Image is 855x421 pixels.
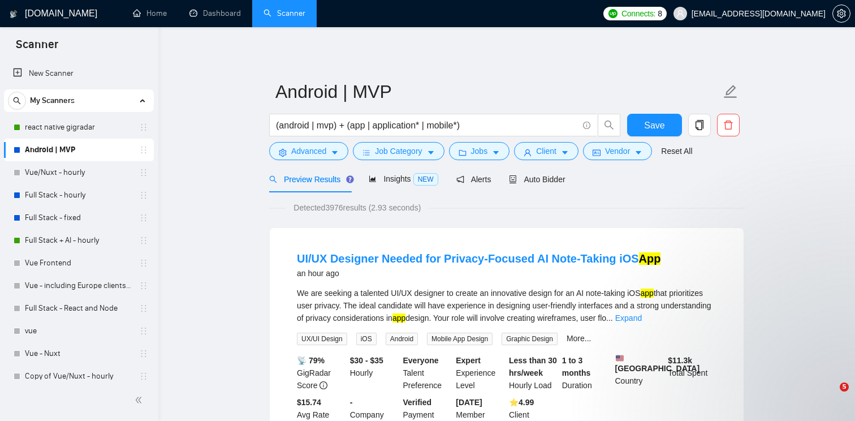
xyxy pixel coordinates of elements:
[30,89,75,112] span: My Scanners
[456,356,481,365] b: Expert
[25,207,132,229] a: Full Stack - fixed
[139,327,148,336] span: holder
[598,120,620,130] span: search
[583,142,652,160] button: idcardVendorcaret-down
[562,356,591,377] b: 1 to 3 months
[25,184,132,207] a: Full Stack - hourly
[25,297,132,320] a: Full Stack - React and Node
[413,173,438,186] span: NEW
[10,5,18,23] img: logo
[641,289,654,298] mark: app
[25,229,132,252] a: Full Stack + AI - hourly
[8,97,25,105] span: search
[386,333,418,345] span: Android
[139,236,148,245] span: holder
[615,313,642,323] a: Expand
[291,145,326,157] span: Advanced
[605,145,630,157] span: Vendor
[832,5,850,23] button: setting
[25,161,132,184] a: Vue/Nuxt - hourly
[634,148,642,157] span: caret-down
[362,148,370,157] span: bars
[25,116,132,139] a: react native gigradar
[139,213,148,222] span: holder
[401,354,454,392] div: Talent Preference
[456,398,482,407] b: [DATE]
[297,252,660,265] a: UI/UX Designer Needed for Privacy-Focused AI Note-Taking iOSApp
[723,84,738,99] span: edit
[403,398,432,407] b: Verified
[139,304,148,313] span: holder
[833,9,850,18] span: setting
[264,8,305,18] a: searchScanner
[297,287,716,324] div: We are seeking a talented UI/UX designer to create an innovative design for an AI note-taking iOS...
[276,118,578,132] input: Search Freelance Jobs...
[613,354,666,392] div: Country
[139,372,148,381] span: holder
[269,175,351,184] span: Preview Results
[139,191,148,200] span: holder
[688,114,711,136] button: copy
[561,148,569,157] span: caret-down
[345,174,355,184] div: Tooltip anchor
[133,8,167,18] a: homeHome
[717,114,740,136] button: delete
[639,252,661,265] mark: App
[297,267,660,280] div: an hour ago
[840,383,849,392] span: 5
[139,259,148,268] span: holder
[427,148,435,157] span: caret-down
[350,356,383,365] b: $30 - $35
[658,7,662,20] span: 8
[8,92,26,110] button: search
[718,120,739,130] span: delete
[297,333,347,345] span: UX/UI Design
[567,334,591,343] a: More...
[598,114,620,136] button: search
[403,356,439,365] b: Everyone
[269,175,277,183] span: search
[456,175,491,184] span: Alerts
[25,139,132,161] a: Android | MVP
[25,342,132,365] a: Vue - Nuxt
[392,313,405,323] mark: app
[427,333,493,345] span: Mobile App Design
[676,10,684,18] span: user
[350,398,353,407] b: -
[25,252,132,274] a: Vue Frontend
[139,145,148,154] span: holder
[615,354,700,373] b: [GEOGRAPHIC_DATA]
[319,381,327,389] span: info-circle
[348,354,401,392] div: Hourly
[25,274,132,297] a: Vue - including Europe clients | only search title
[356,333,377,345] span: iOS
[509,398,534,407] b: ⭐️ 4.99
[369,174,438,183] span: Insights
[832,9,850,18] a: setting
[644,118,664,132] span: Save
[661,145,692,157] a: Reset All
[139,168,148,177] span: holder
[25,320,132,342] a: vue
[353,142,444,160] button: barsJob Categorycaret-down
[509,175,517,183] span: robot
[297,398,321,407] b: $15.74
[139,349,148,358] span: holder
[621,7,655,20] span: Connects:
[449,142,510,160] button: folderJobscaret-down
[459,148,467,157] span: folder
[4,62,154,85] li: New Scanner
[524,148,532,157] span: user
[295,354,348,392] div: GigRadar Score
[514,142,578,160] button: userClientcaret-down
[689,120,710,130] span: copy
[502,333,558,345] span: Graphic Design
[627,114,682,136] button: Save
[331,148,339,157] span: caret-down
[139,123,148,132] span: holder
[454,354,507,392] div: Experience Level
[279,148,287,157] span: setting
[817,383,844,410] iframe: Intercom live chat
[616,354,624,362] img: 🇺🇸
[608,9,617,18] img: upwork-logo.png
